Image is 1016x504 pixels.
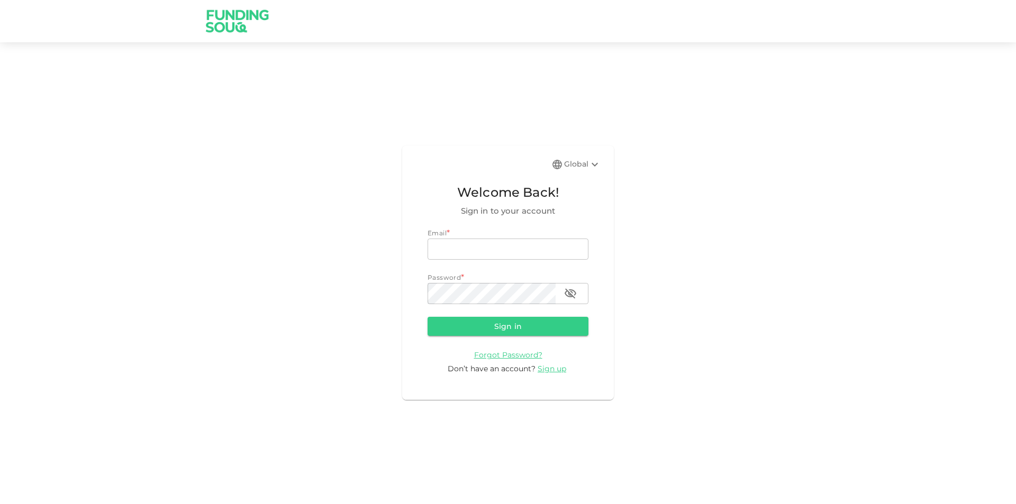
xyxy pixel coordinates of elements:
[428,317,588,336] button: Sign in
[474,350,542,360] a: Forgot Password?
[564,158,601,171] div: Global
[428,273,461,281] span: Password
[428,205,588,217] span: Sign in to your account
[428,239,588,260] input: email
[448,364,536,373] span: Don’t have an account?
[428,182,588,203] span: Welcome Back!
[428,283,556,304] input: password
[538,364,566,373] span: Sign up
[428,229,447,237] span: Email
